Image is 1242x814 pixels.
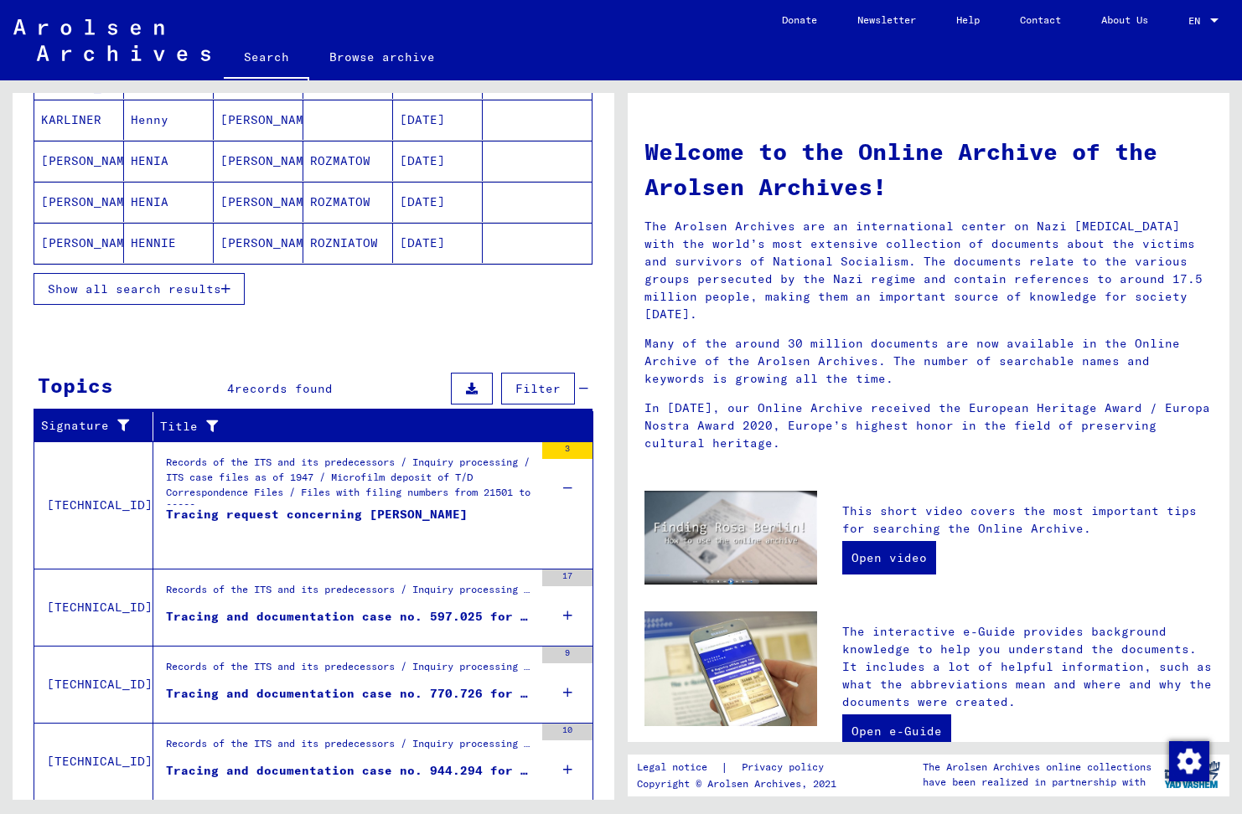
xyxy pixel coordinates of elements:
[1161,754,1224,796] img: yv_logo.png
[923,775,1151,790] p: have been realized in partnership with
[34,646,153,723] td: [TECHNICAL_ID]
[637,759,844,776] div: |
[124,141,214,181] mat-cell: HENIA
[34,441,153,569] td: [TECHNICAL_ID]
[842,714,951,748] a: Open e-Guide
[124,100,214,140] mat-cell: Henny
[166,736,534,760] div: Records of the ITS and its predecessors / Inquiry processing / ITS case files as of 1947 / Reposi...
[34,182,124,222] mat-cell: [PERSON_NAME]
[34,273,245,305] button: Show all search results
[166,506,468,556] div: Tracing request concerning [PERSON_NAME]
[644,491,817,585] img: video.jpg
[542,569,593,586] div: 17
[393,100,483,140] mat-cell: [DATE]
[501,373,575,404] button: Filter
[166,608,534,626] div: Tracing and documentation case no. 597.025 for [PERSON_NAME], [PERSON_NAME] born [DEMOGRAPHIC_DATA]
[542,442,593,459] div: 3
[728,759,844,776] a: Privacy policy
[214,141,303,181] mat-cell: [PERSON_NAME]
[34,223,124,263] mat-cell: [PERSON_NAME]
[41,413,153,440] div: Signature
[393,223,483,263] mat-cell: [DATE]
[124,182,214,222] mat-cell: HENIA
[644,218,1213,323] p: The Arolsen Archives are an international center on Nazi [MEDICAL_DATA] with the world’s most ext...
[214,100,303,140] mat-cell: [PERSON_NAME]
[309,37,455,77] a: Browse archive
[644,611,817,727] img: eguide.jpg
[644,335,1213,388] p: Many of the around 30 million documents are now available in the Online Archive of the Arolsen Ar...
[224,37,309,80] a: Search
[303,182,393,222] mat-cell: ROZMATOW
[393,182,483,222] mat-cell: [DATE]
[393,141,483,181] mat-cell: [DATE]
[1188,15,1207,27] span: EN
[166,659,534,683] div: Records of the ITS and its predecessors / Inquiry processing / ITS case files as of 1947 / Reposi...
[303,223,393,263] mat-cell: ROZNIATOW
[13,19,210,61] img: Arolsen_neg.svg
[637,776,844,791] p: Copyright © Arolsen Archives, 2021
[842,502,1213,538] p: This short video covers the most important tips for searching the Online Archive.
[38,370,113,400] div: Topics
[227,381,235,396] span: 4
[34,100,124,140] mat-cell: KARLINER
[542,647,593,663] div: 9
[48,281,221,296] span: Show all search results
[166,455,534,505] div: Records of the ITS and its predecessors / Inquiry processing / ITS case files as of 1947 / Microf...
[842,623,1213,711] p: The interactive e-Guide provides background knowledge to help you understand the documents. It in...
[644,134,1213,204] h1: Welcome to the Online Archive of the Arolsen Archives!
[166,685,534,703] div: Tracing and documentation case no. 770.726 for [PERSON_NAME] born [DEMOGRAPHIC_DATA]
[303,141,393,181] mat-cell: ROZMATOW
[124,223,214,263] mat-cell: HENNIE
[34,569,153,646] td: [TECHNICAL_ID]
[160,413,572,440] div: Title
[842,541,936,574] a: Open video
[1169,741,1209,781] img: Change consent
[166,582,534,605] div: Records of the ITS and its predecessors / Inquiry processing / ITS case files as of 1947 / Reposi...
[41,417,132,435] div: Signature
[214,223,303,263] mat-cell: [PERSON_NAME]
[34,723,153,800] td: [TECHNICAL_ID]
[214,182,303,222] mat-cell: [PERSON_NAME]
[166,762,534,780] div: Tracing and documentation case no. 944.294 for [PERSON_NAME] born [DEMOGRAPHIC_DATA]
[34,141,124,181] mat-cell: [PERSON_NAME]
[923,760,1151,775] p: The Arolsen Archives online collections
[637,759,721,776] a: Legal notice
[160,418,551,435] div: Title
[542,724,593,740] div: 10
[235,381,333,396] span: records found
[644,399,1213,452] p: In [DATE], our Online Archive received the European Heritage Award / Europa Nostra Award 2020, Eu...
[1168,740,1208,781] div: Change consent
[515,381,561,396] span: Filter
